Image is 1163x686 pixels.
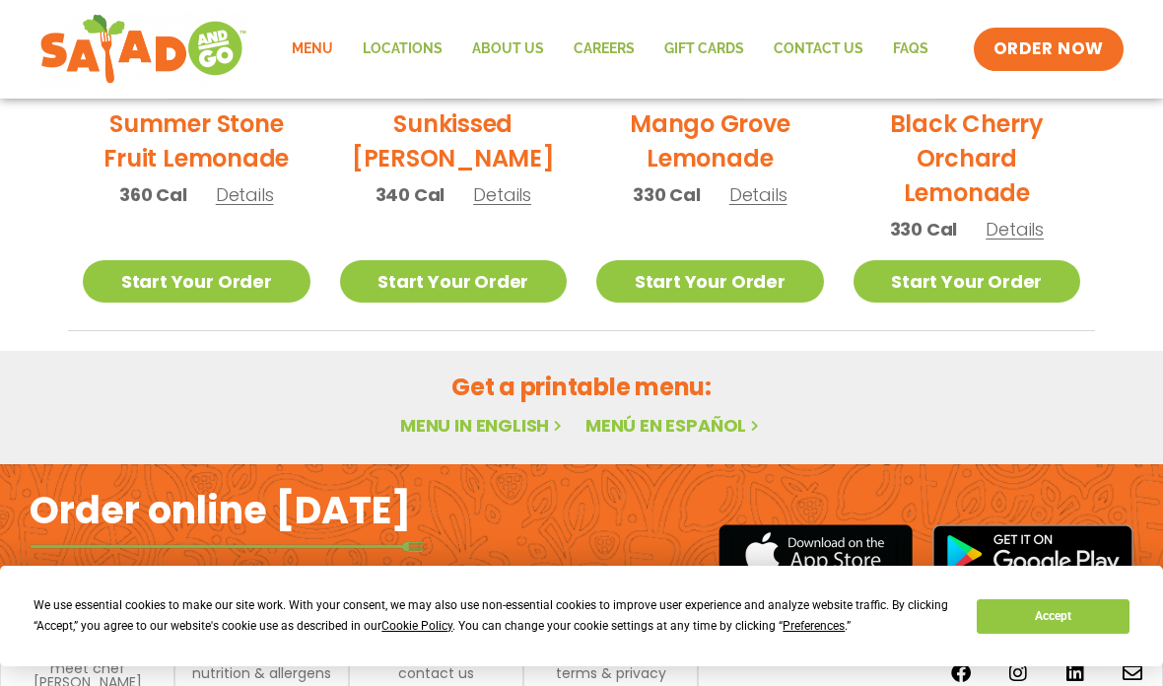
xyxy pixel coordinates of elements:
[854,106,1081,210] h2: Black Cherry Orchard Lemonade
[556,666,666,680] a: terms & privacy
[473,182,531,207] span: Details
[783,619,845,633] span: Preferences
[216,182,274,207] span: Details
[277,27,943,72] nav: Menu
[400,413,566,438] a: Menu in English
[890,216,958,242] span: 330 Cal
[68,370,1095,404] h2: Get a printable menu:
[83,106,310,175] h2: Summer Stone Fruit Lemonade
[83,260,310,303] a: Start Your Order
[376,181,445,208] span: 340 Cal
[381,619,452,633] span: Cookie Policy
[340,260,568,303] a: Start Your Order
[596,106,824,175] h2: Mango Grove Lemonade
[39,10,247,89] img: new-SAG-logo-768×292
[718,521,913,585] img: appstore
[340,106,568,175] h2: Sunkissed [PERSON_NAME]
[596,260,824,303] a: Start Your Order
[974,28,1124,71] a: ORDER NOW
[30,486,411,534] h2: Order online [DATE]
[932,524,1133,583] img: google_play
[119,181,187,208] span: 360 Cal
[993,37,1104,61] span: ORDER NOW
[559,27,650,72] a: Careers
[878,27,943,72] a: FAQs
[585,413,763,438] a: Menú en español
[854,260,1081,303] a: Start Your Order
[192,666,331,680] a: nutrition & allergens
[633,181,701,208] span: 330 Cal
[986,217,1044,241] span: Details
[457,27,559,72] a: About Us
[30,541,424,552] img: fork
[650,27,759,72] a: GIFT CARDS
[977,599,1129,634] button: Accept
[348,27,457,72] a: Locations
[398,666,474,680] a: contact us
[277,27,348,72] a: Menu
[759,27,878,72] a: Contact Us
[729,182,787,207] span: Details
[34,595,953,637] div: We use essential cookies to make our site work. With your consent, we may also use non-essential ...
